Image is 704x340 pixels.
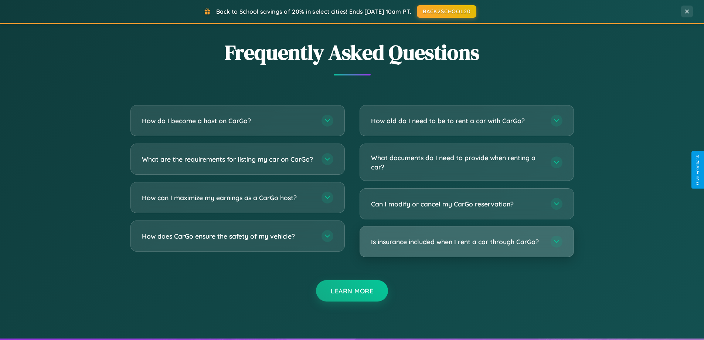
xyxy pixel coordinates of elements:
[142,193,314,202] h3: How can I maximize my earnings as a CarGo host?
[316,280,388,302] button: Learn More
[371,199,543,209] h3: Can I modify or cancel my CarGo reservation?
[142,232,314,241] h3: How does CarGo ensure the safety of my vehicle?
[142,116,314,125] h3: How do I become a host on CarGo?
[130,38,574,67] h2: Frequently Asked Questions
[695,155,700,185] div: Give Feedback
[216,8,411,15] span: Back to School savings of 20% in select cities! Ends [DATE] 10am PT.
[142,155,314,164] h3: What are the requirements for listing my car on CarGo?
[371,237,543,246] h3: Is insurance included when I rent a car through CarGo?
[371,116,543,125] h3: How old do I need to be to rent a car with CarGo?
[371,153,543,171] h3: What documents do I need to provide when renting a car?
[417,5,476,18] button: BACK2SCHOOL20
